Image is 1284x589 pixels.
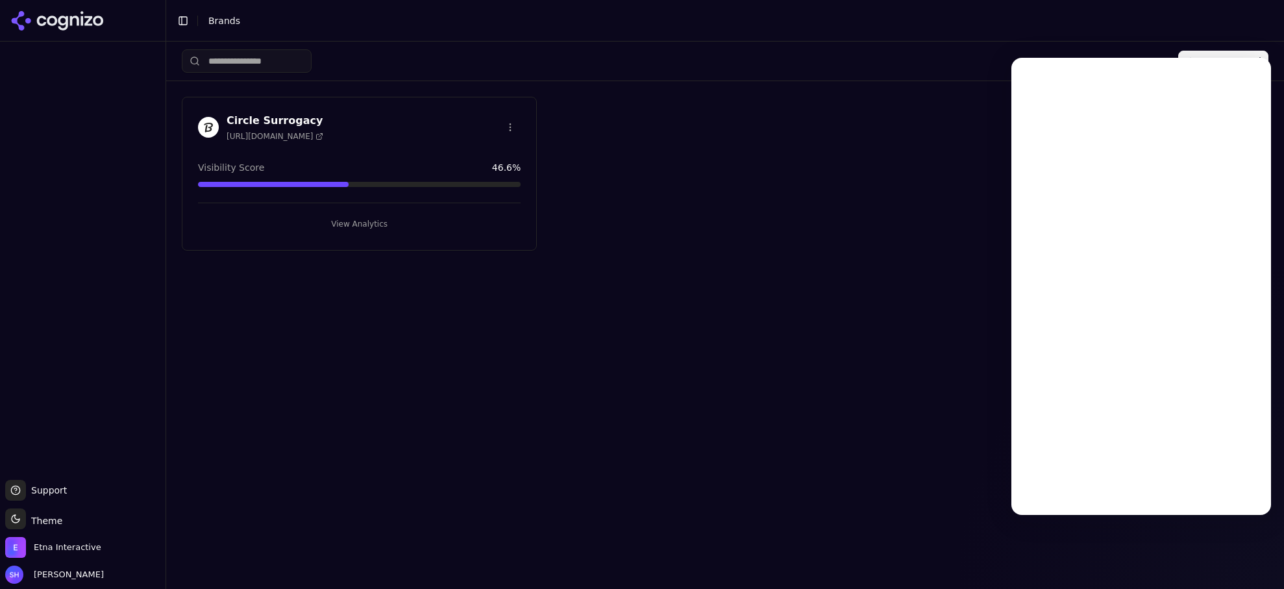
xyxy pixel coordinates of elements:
[208,14,1248,27] nav: breadcrumb
[5,537,26,558] img: Etna Interactive
[5,566,104,584] button: Open user button
[198,161,264,174] span: Visibility Score
[34,542,101,553] span: Etna Interactive
[5,566,23,584] img: Shawn Hall
[1240,525,1271,557] iframe: Intercom live chat
[26,484,67,497] span: Support
[29,569,104,581] span: [PERSON_NAME]
[26,516,62,526] span: Theme
[227,131,323,142] span: [URL][DOMAIN_NAME]
[198,214,521,234] button: View Analytics
[208,16,240,26] span: Brands
[1011,58,1271,515] iframe: Intercom live chat
[492,161,521,174] span: 46.6 %
[5,537,101,558] button: Open organization switcher
[227,113,323,129] h3: Circle Surrogacy
[198,117,219,138] img: Circle Surrogacy
[1178,51,1268,71] button: Create Brand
